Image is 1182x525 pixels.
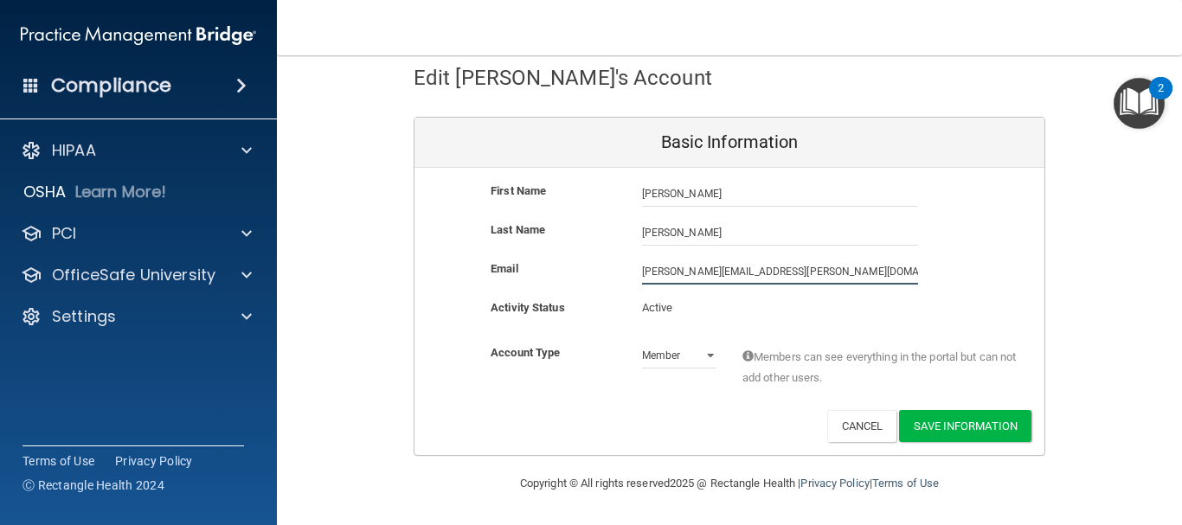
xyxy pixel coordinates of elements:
[491,223,545,236] b: Last Name
[1095,406,1161,471] iframe: Drift Widget Chat Controller
[414,67,712,89] h4: Edit [PERSON_NAME]'s Account
[742,347,1018,388] span: Members can see everything in the portal but can not add other users.
[51,74,171,98] h4: Compliance
[800,477,869,490] a: Privacy Policy
[642,298,716,318] p: Active
[21,18,256,53] img: PMB logo
[21,265,252,285] a: OfficeSafe University
[52,140,96,161] p: HIPAA
[491,346,560,359] b: Account Type
[23,182,67,202] p: OSHA
[1114,78,1165,129] button: Open Resource Center, 2 new notifications
[21,306,252,327] a: Settings
[414,456,1045,511] div: Copyright © All rights reserved 2025 @ Rectangle Health | |
[827,410,897,442] button: Cancel
[52,223,76,244] p: PCI
[414,118,1044,168] div: Basic Information
[491,262,518,275] b: Email
[115,452,193,470] a: Privacy Policy
[491,301,565,314] b: Activity Status
[52,306,116,327] p: Settings
[872,477,939,490] a: Terms of Use
[899,410,1031,442] button: Save Information
[21,140,252,161] a: HIPAA
[21,223,252,244] a: PCI
[75,182,167,202] p: Learn More!
[52,265,215,285] p: OfficeSafe University
[22,452,94,470] a: Terms of Use
[1158,88,1164,111] div: 2
[491,184,546,197] b: First Name
[22,477,164,494] span: Ⓒ Rectangle Health 2024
